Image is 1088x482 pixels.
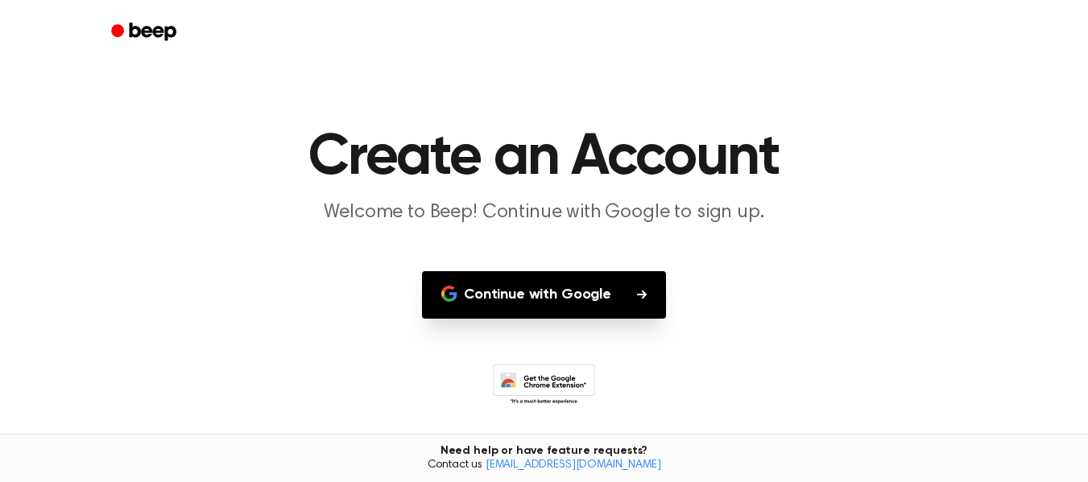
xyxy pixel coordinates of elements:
[10,459,1078,473] span: Contact us
[235,200,854,226] p: Welcome to Beep! Continue with Google to sign up.
[486,459,661,471] a: [EMAIL_ADDRESS][DOMAIN_NAME]
[422,271,666,319] button: Continue with Google
[100,17,191,48] a: Beep
[132,129,957,187] h1: Create an Account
